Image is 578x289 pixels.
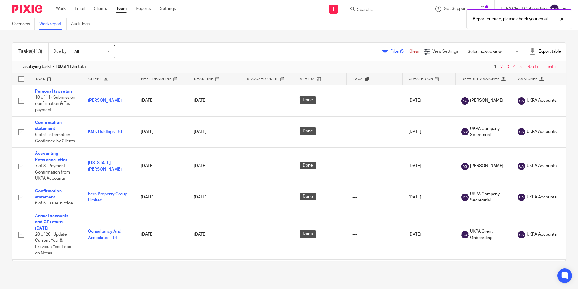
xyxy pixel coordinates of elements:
h1: Tasks [18,48,42,55]
span: Displaying task of in total [21,64,86,70]
span: UKPA Accounts [527,98,557,104]
img: svg%3E [461,163,469,170]
a: Annual accounts and CT return-[DATE] [35,214,68,231]
span: 7 of 8 · Payment Confirmation from UKPA Accounts [35,164,70,181]
div: --- [352,129,396,135]
nav: pager [492,65,557,69]
td: [DATE] [402,148,455,185]
span: Done [300,96,316,104]
a: Fern Property Group Limited [88,192,127,202]
span: Tags [353,77,363,81]
a: 5 [519,65,522,69]
td: [DATE] [135,185,188,210]
span: (5) [400,49,405,54]
a: 3 [507,65,509,69]
span: UKPA Accounts [527,194,557,200]
span: Done [300,127,316,135]
span: Select saved view [468,50,502,54]
a: Overview [12,18,35,30]
div: [DATE] [194,98,235,104]
a: [PERSON_NAME] [88,98,122,103]
td: [DATE] [135,116,188,148]
span: UKPA Client Onboarding [470,228,506,241]
a: KMK Holdings Ltd [88,130,122,134]
a: 4 [513,65,515,69]
img: svg%3E [461,194,469,201]
div: [DATE] [194,163,235,169]
td: [DATE] [402,116,455,148]
a: Work [56,6,66,12]
span: 1 [492,63,498,71]
b: 413 [67,65,74,69]
td: [DATE] [135,148,188,185]
span: UKPA Accounts [527,163,557,169]
span: 6 of 6 · Issue Invoice [35,201,73,206]
a: Clear [409,49,419,54]
img: svg%3E [518,97,525,105]
img: svg%3E [461,97,469,105]
b: 1 - 100 [50,65,63,69]
img: svg%3E [518,231,525,238]
a: Clients [94,6,107,12]
span: 6 of 6 · Information Confirmed by Clients [35,133,75,143]
td: [DATE] [402,210,455,259]
a: Team [116,6,127,12]
a: Last » [545,65,557,69]
a: Confirmation statement [35,121,62,131]
span: UKPA Accounts [527,231,557,238]
p: Due by [53,48,67,55]
img: svg%3E [518,163,525,170]
span: 20 of 20 · Update Current Year & Previous Year Fees on Notes [35,232,71,255]
span: Done [300,162,316,169]
div: --- [352,163,396,169]
a: Consultancy And Associates Ltd [88,229,121,240]
a: Work report [39,18,67,30]
a: Personal tax return [35,89,73,94]
a: [US_STATE][PERSON_NAME] [88,161,122,171]
div: --- [352,194,396,200]
div: [DATE] [194,129,235,135]
a: Confirmation statement [35,189,62,199]
img: svg%3E [518,194,525,201]
img: svg%3E [461,231,469,238]
span: [PERSON_NAME] [470,163,503,169]
img: svg%3E [518,128,525,135]
td: [DATE] [135,85,188,116]
div: --- [352,231,396,238]
img: svg%3E [550,4,559,14]
span: 10 of 11 · Submission confirmation & Tax payment [35,95,75,112]
td: [DATE] [402,185,455,210]
div: [DATE] [194,231,235,238]
a: 2 [500,65,503,69]
a: Next › [527,65,538,69]
a: Accounting Reference letter [35,151,67,162]
span: Filter [390,49,409,54]
a: Audit logs [71,18,94,30]
div: [DATE] [194,194,235,200]
p: Report queued, please check your email. [473,16,549,22]
span: [PERSON_NAME] [470,98,503,104]
a: Email [75,6,85,12]
img: svg%3E [461,128,469,135]
td: [DATE] [402,85,455,116]
span: (413) [31,49,42,54]
span: UKPA Company Secretarial [470,126,506,138]
span: All [74,50,79,54]
img: Pixie [12,5,42,13]
span: Done [300,193,316,200]
span: View Settings [432,49,458,54]
div: Export table [529,48,561,55]
span: UKPA Company Secretarial [470,191,506,204]
td: [DATE] [135,210,188,259]
div: --- [352,98,396,104]
span: UKPA Accounts [527,129,557,135]
span: Done [300,230,316,238]
a: Reports [136,6,151,12]
a: Settings [160,6,176,12]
